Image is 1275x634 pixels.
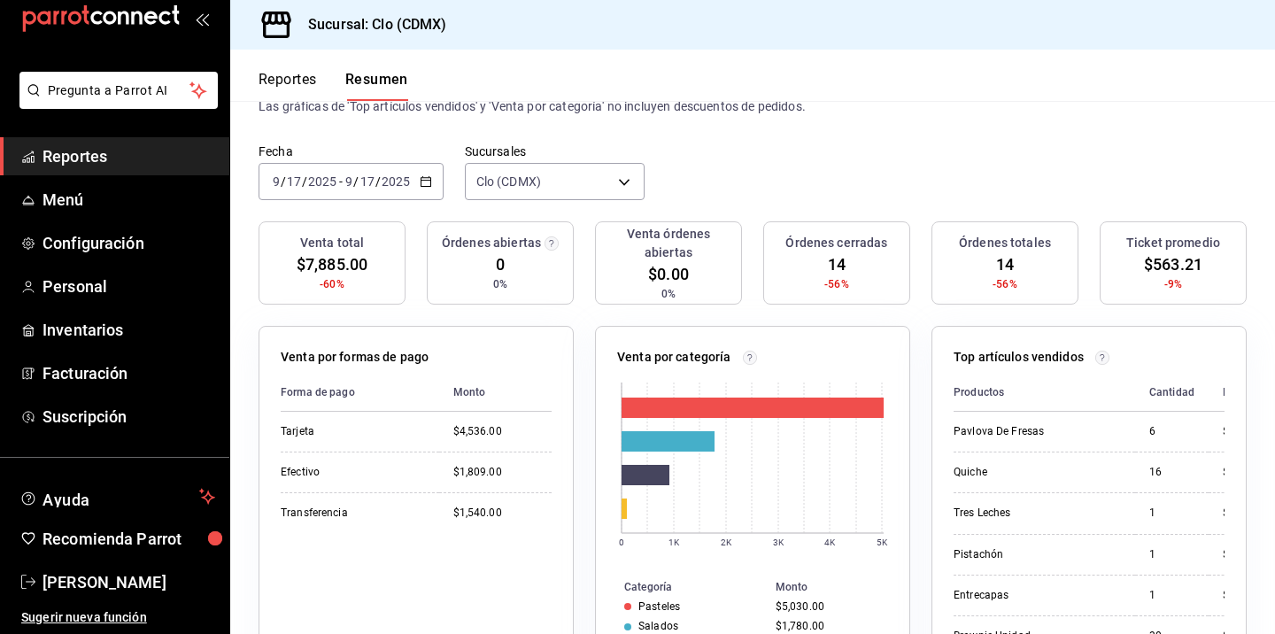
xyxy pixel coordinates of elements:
div: Entrecapas [954,588,1121,603]
span: Pregunta a Parrot AI [48,81,190,100]
div: Efectivo [281,465,425,480]
input: -- [272,174,281,189]
span: Configuración [42,231,215,255]
h3: Órdenes cerradas [785,234,887,252]
span: 14 [828,252,846,276]
button: Resumen [345,71,408,101]
h3: Sucursal: Clo (CDMX) [294,14,447,35]
div: 6 [1149,424,1194,439]
p: Top artículos vendidos [954,348,1084,367]
span: $563.21 [1144,252,1202,276]
span: / [353,174,359,189]
div: $1,780.00 [776,620,881,632]
div: $4,536.00 [453,424,552,439]
span: Recomienda Parrot [42,527,215,551]
span: $7,885.00 [297,252,367,276]
input: ---- [381,174,411,189]
button: Reportes [259,71,317,101]
div: Pasteles [638,600,680,613]
h3: Venta total [300,234,364,252]
span: -56% [993,276,1017,292]
input: -- [344,174,353,189]
label: Sucursales [465,145,645,158]
th: Productos [954,374,1135,412]
span: Clo (CDMX) [476,173,541,190]
span: Menú [42,188,215,212]
div: $700.00 [1223,506,1271,521]
div: $680.00 [1223,547,1271,562]
div: Pavlova De Fresas [954,424,1121,439]
span: $0.00 [648,262,689,286]
div: Tarjeta [281,424,425,439]
span: / [281,174,286,189]
th: Monto [769,577,909,597]
th: Categoría [596,577,769,597]
h3: Órdenes totales [959,234,1051,252]
span: Reportes [42,144,215,168]
span: Facturación [42,361,215,385]
div: Quiche [954,465,1121,480]
span: -56% [824,276,849,292]
input: -- [359,174,375,189]
label: Fecha [259,145,444,158]
th: Monto [439,374,552,412]
span: 0% [661,286,676,302]
div: 1 [1149,588,1194,603]
div: 16 [1149,465,1194,480]
button: open_drawer_menu [195,12,209,26]
h3: Venta órdenes abiertas [603,225,734,262]
div: $3,100.00 [1223,424,1271,439]
span: [PERSON_NAME] [42,570,215,594]
span: 14 [996,252,1014,276]
div: Tres Leches [954,506,1121,521]
a: Pregunta a Parrot AI [12,94,218,112]
h3: Ticket promedio [1126,234,1220,252]
th: Forma de pago [281,374,439,412]
p: Venta por categoría [617,348,731,367]
button: Pregunta a Parrot AI [19,72,218,109]
text: 1K [668,537,680,547]
span: Sugerir nueva función [21,608,215,627]
span: Inventarios [42,318,215,342]
div: 1 [1149,547,1194,562]
div: 1 [1149,506,1194,521]
text: 5K [877,537,888,547]
span: / [302,174,307,189]
text: 3K [773,537,784,547]
th: Cantidad [1135,374,1209,412]
p: Venta por formas de pago [281,348,429,367]
div: $1,809.00 [453,465,552,480]
span: Ayuda [42,486,192,507]
span: Personal [42,274,215,298]
span: -9% [1164,276,1182,292]
div: Pistachón [954,547,1121,562]
div: navigation tabs [259,71,408,101]
input: ---- [307,174,337,189]
th: Monto [1209,374,1271,412]
div: $5,030.00 [776,600,881,613]
div: $550.00 [1223,588,1271,603]
span: - [339,174,343,189]
span: Suscripción [42,405,215,429]
span: -60% [320,276,344,292]
span: 0 [496,252,505,276]
text: 4K [824,537,836,547]
div: $1,440.00 [1223,465,1271,480]
div: Salados [638,620,678,632]
span: / [375,174,381,189]
div: Transferencia [281,506,425,521]
h3: Órdenes abiertas [442,234,541,252]
input: -- [286,174,302,189]
text: 2K [721,537,732,547]
text: 0 [619,537,624,547]
div: $1,540.00 [453,506,552,521]
span: 0% [493,276,507,292]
